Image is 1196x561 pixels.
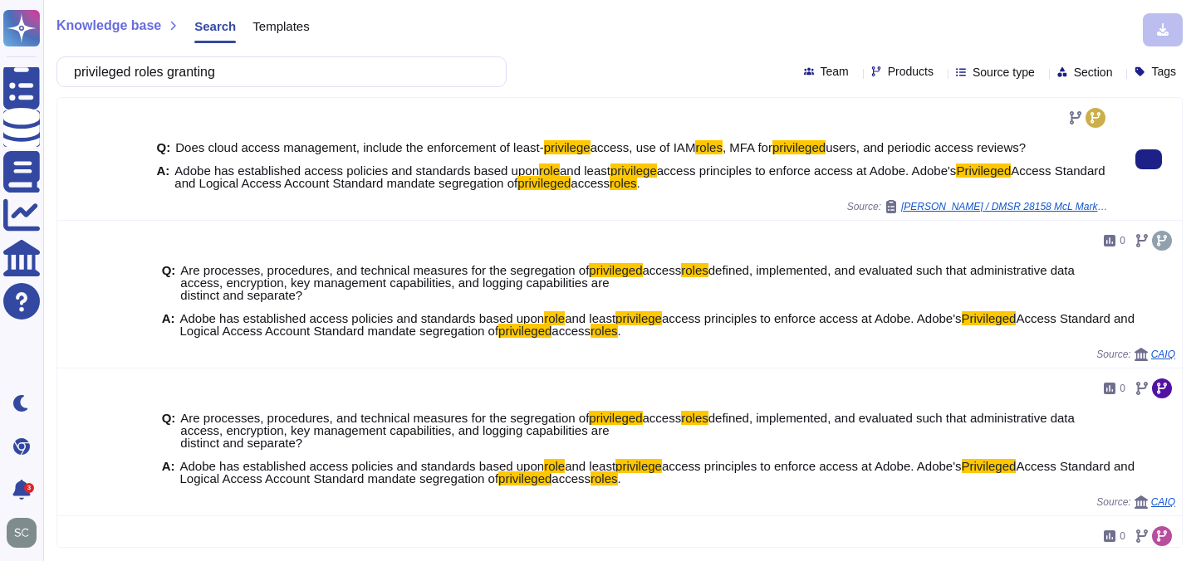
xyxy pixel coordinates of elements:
[56,19,161,32] span: Knowledge base
[252,20,309,32] span: Templates
[180,263,589,277] span: Are processes, procedures, and technical measures for the segregation of
[591,140,696,154] span: access, use of IAM
[826,140,1026,154] span: users, and periodic access reviews?
[962,311,1017,325] mark: Privileged
[695,140,723,154] mark: roles
[591,324,618,338] mark: roles
[539,163,560,178] mark: role
[194,20,236,32] span: Search
[618,471,621,485] span: .
[180,459,545,473] span: Adobe has established access policies and standards based upon
[174,163,1105,190] span: Access Standard and Logical Access Account Standard mandate segregation of
[180,411,1074,450] span: defined, implemented, and evaluated such that administrative data access, encryption, key managem...
[956,163,1011,178] mark: Privileged
[1096,495,1175,509] span: Source:
[681,411,708,425] mark: roles
[1151,349,1175,359] span: CAIQ
[180,263,1074,302] span: defined, implemented, and evaluated such that administrative data access, encryption, key managem...
[180,411,589,425] span: Are processes, procedures, and technical measures for the segregation of
[973,66,1035,78] span: Source type
[1151,66,1176,77] span: Tags
[551,324,591,338] span: access
[544,311,565,325] mark: role
[681,263,708,277] mark: roles
[162,312,175,337] b: A:
[901,202,1109,212] span: [PERSON_NAME] / DMSR 28158 McL Marketo IT Third Party Risk Profile [DATE]
[1120,236,1125,246] span: 0
[157,164,170,189] b: A:
[551,471,591,485] span: access
[180,311,1135,338] span: Access Standard and Logical Access Account Standard mandate segregation of
[1096,348,1175,361] span: Source:
[821,66,849,77] span: Team
[180,459,1135,485] span: Access Standard and Logical Access Account Standard mandate segregation of
[610,176,637,190] mark: roles
[560,163,610,178] span: and least
[589,411,642,425] mark: privileged
[591,471,618,485] mark: roles
[565,459,615,473] span: and least
[662,459,962,473] span: access principles to enforce access at Adobe. Adobe's
[615,311,662,325] mark: privilege
[162,264,176,301] b: Q:
[847,200,1109,213] span: Source:
[498,471,551,485] mark: privileged
[66,57,489,86] input: Search a question or template...
[589,263,642,277] mark: privileged
[571,176,610,190] span: access
[888,66,934,77] span: Products
[662,311,962,325] span: access principles to enforce access at Adobe. Adobe's
[3,515,48,551] button: user
[175,140,544,154] span: Does cloud access management, include the enforcement of least-
[544,140,591,154] mark: privilege
[174,163,539,178] span: Adobe has established access policies and standards based upon
[962,459,1017,473] mark: Privileged
[180,311,545,325] span: Adobe has established access policies and standards based upon
[517,176,571,190] mark: privileged
[723,140,772,154] span: , MFA for
[643,411,682,425] span: access
[7,518,37,548] img: user
[544,459,565,473] mark: role
[637,176,640,190] span: .
[618,324,621,338] span: .
[162,412,176,449] b: Q:
[610,163,657,178] mark: privilege
[565,311,615,325] span: and least
[643,263,682,277] span: access
[1120,531,1125,541] span: 0
[498,324,551,338] mark: privileged
[1120,383,1125,393] span: 0
[1074,66,1113,78] span: Section
[772,140,826,154] mark: privileged
[162,460,175,485] b: A:
[615,459,662,473] mark: privilege
[24,483,34,493] div: 3
[157,141,171,154] b: Q:
[1151,497,1175,507] span: CAIQ
[657,163,957,178] span: access principles to enforce access at Adobe. Adobe's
